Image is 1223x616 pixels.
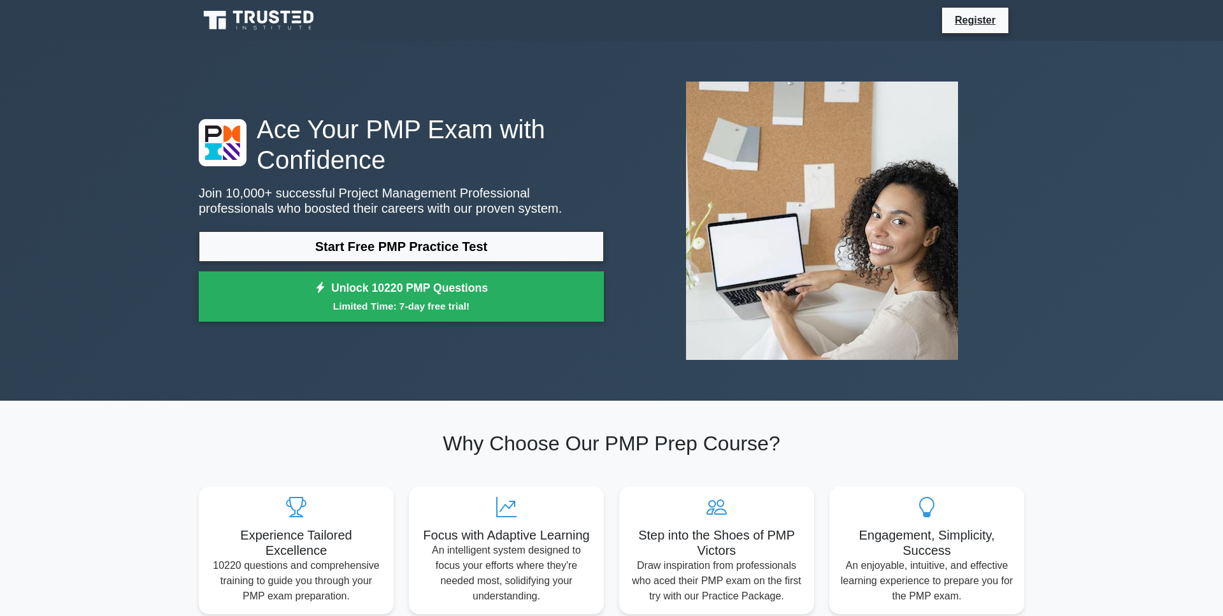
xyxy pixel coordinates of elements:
h5: Experience Tailored Excellence [209,527,383,558]
h5: Step into the Shoes of PMP Victors [629,527,804,558]
h1: Ace Your PMP Exam with Confidence [199,114,604,175]
p: Draw inspiration from professionals who aced their PMP exam on the first try with our Practice Pa... [629,558,804,604]
p: 10220 questions and comprehensive training to guide you through your PMP exam preparation. [209,558,383,604]
h5: Focus with Adaptive Learning [419,527,594,543]
p: An intelligent system designed to focus your efforts where they're needed most, solidifying your ... [419,543,594,604]
h5: Engagement, Simplicity, Success [840,527,1014,558]
a: Unlock 10220 PMP QuestionsLimited Time: 7-day free trial! [199,271,604,322]
a: Start Free PMP Practice Test [199,231,604,262]
small: Limited Time: 7-day free trial! [215,299,588,313]
a: Register [947,12,1003,28]
p: An enjoyable, intuitive, and effective learning experience to prepare you for the PMP exam. [840,558,1014,604]
h2: Why Choose Our PMP Prep Course? [199,431,1024,455]
p: Join 10,000+ successful Project Management Professional professionals who boosted their careers w... [199,185,604,216]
